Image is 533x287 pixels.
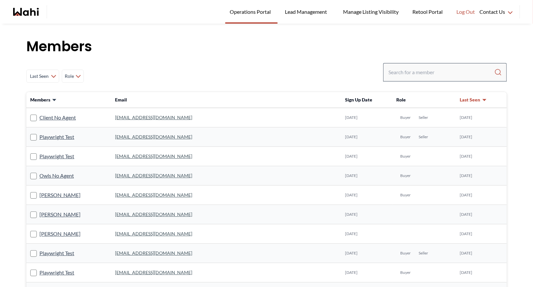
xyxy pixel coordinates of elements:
span: Buyer [400,154,411,159]
span: Lead Management [285,8,329,16]
a: [EMAIL_ADDRESS][DOMAIN_NAME] [115,250,192,256]
a: Playwright Test [39,249,74,257]
td: [DATE] [456,127,507,147]
td: [DATE] [341,205,392,224]
a: [EMAIL_ADDRESS][DOMAIN_NAME] [115,153,192,159]
td: [DATE] [341,244,392,263]
a: Playwright Test [39,133,74,141]
a: [EMAIL_ADDRESS][DOMAIN_NAME] [115,173,192,178]
span: Manage Listing Visibility [341,8,401,16]
td: [DATE] [341,108,392,127]
span: Members [30,97,50,103]
a: [EMAIL_ADDRESS][DOMAIN_NAME] [115,270,192,275]
span: Sign Up Date [345,97,372,102]
span: Buyer [400,192,411,198]
td: [DATE] [341,147,392,166]
span: Buyer [400,134,411,140]
span: Buyer [400,251,411,256]
a: Playwright Test [39,152,74,161]
td: [DATE] [456,263,507,282]
span: Role [65,70,74,82]
td: [DATE] [341,263,392,282]
td: [DATE] [456,147,507,166]
span: Log Out [456,8,475,16]
span: Last Seen [460,97,480,103]
a: Wahi homepage [13,8,39,16]
td: [DATE] [341,186,392,205]
td: [DATE] [341,166,392,186]
span: Buyer [400,270,411,275]
a: [PERSON_NAME] [39,191,81,199]
td: [DATE] [456,166,507,186]
td: [DATE] [456,244,507,263]
a: [EMAIL_ADDRESS][DOMAIN_NAME] [115,192,192,198]
span: Retool Portal [412,8,445,16]
span: Buyer [400,173,411,178]
span: Operations Portal [230,8,273,16]
h1: Members [26,37,507,56]
span: Seller [419,251,428,256]
td: [DATE] [341,224,392,244]
a: [EMAIL_ADDRESS][DOMAIN_NAME] [115,211,192,217]
a: [EMAIL_ADDRESS][DOMAIN_NAME] [115,134,192,140]
a: [PERSON_NAME] [39,210,81,219]
span: Last Seen [29,70,50,82]
td: [DATE] [456,108,507,127]
a: [EMAIL_ADDRESS][DOMAIN_NAME] [115,115,192,120]
span: Seller [419,134,428,140]
span: Role [396,97,406,102]
a: Playwright Test [39,268,74,277]
td: [DATE] [456,186,507,205]
a: Owls No Agent [39,171,74,180]
button: Members [30,97,57,103]
a: Client No Agent [39,113,76,122]
input: Search input [388,66,494,78]
span: Buyer [400,115,411,120]
td: [DATE] [456,205,507,224]
span: Email [115,97,127,102]
a: [EMAIL_ADDRESS][DOMAIN_NAME] [115,231,192,236]
span: Seller [419,115,428,120]
a: [PERSON_NAME] [39,230,81,238]
td: [DATE] [456,224,507,244]
button: Last Seen [460,97,487,103]
td: [DATE] [341,127,392,147]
